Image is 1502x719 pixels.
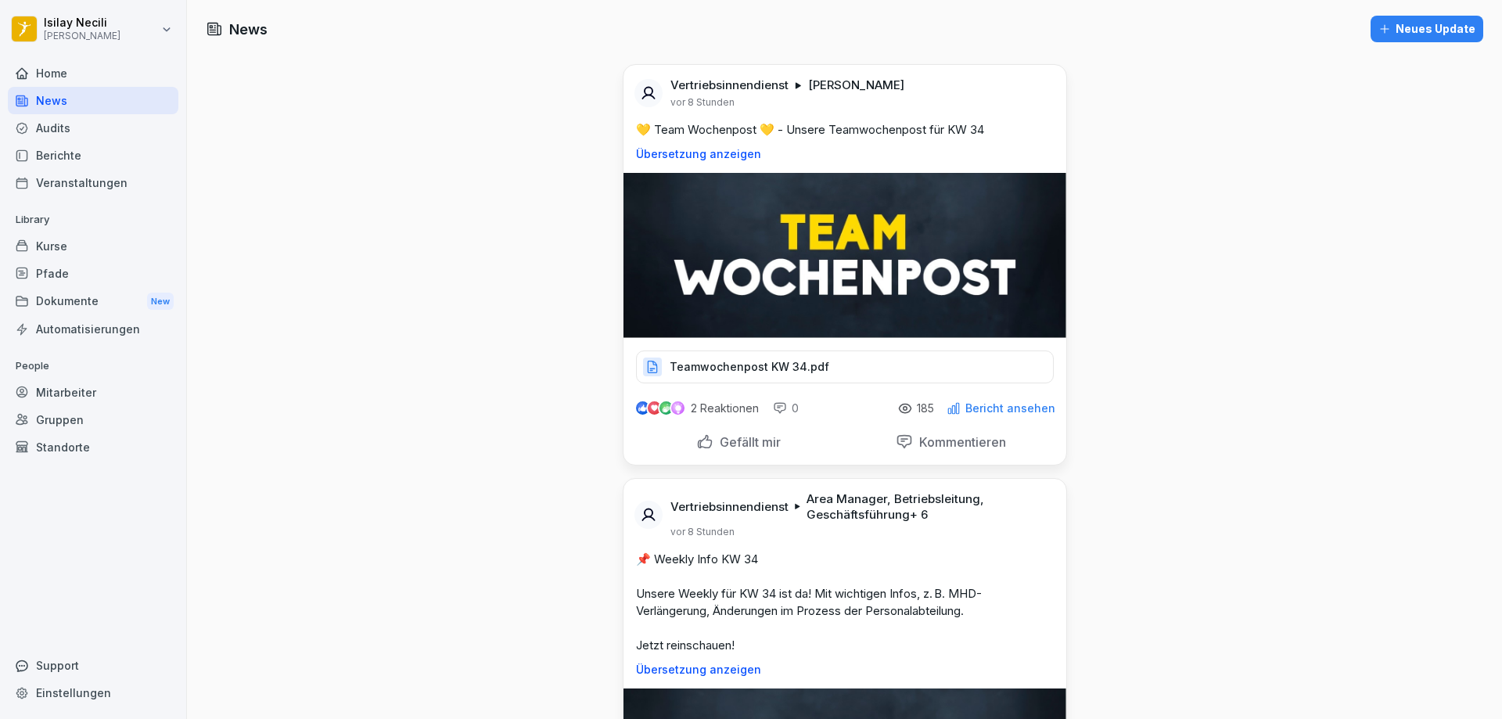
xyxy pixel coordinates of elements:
div: Dokumente [8,287,178,316]
a: Home [8,59,178,87]
a: Pfade [8,260,178,287]
p: vor 8 Stunden [670,526,735,538]
a: News [8,87,178,114]
img: igszkkglenz8iadehyhmhrv0.png [623,173,1066,338]
a: Berichte [8,142,178,169]
p: 2 Reaktionen [691,402,759,415]
p: vor 8 Stunden [670,96,735,109]
p: People [8,354,178,379]
img: celebrate [659,401,673,415]
img: love [649,402,660,414]
p: Bericht ansehen [965,402,1055,415]
p: Isilay Necili [44,16,120,30]
a: DokumenteNew [8,287,178,316]
a: Teamwochenpost KW 34.pdf [636,364,1054,379]
p: 📌 Weekly Info KW 34 Unsere Weekly für KW 34 ist da! Mit wichtigen Infos, z. B. MHD-Verlängerung, ... [636,551,1054,654]
a: Kurse [8,232,178,260]
a: Mitarbeiter [8,379,178,406]
p: Kommentieren [913,434,1006,450]
p: 185 [917,402,934,415]
p: [PERSON_NAME] [808,77,904,93]
p: Library [8,207,178,232]
div: New [147,293,174,311]
p: Vertriebsinnendienst [670,499,789,515]
a: Automatisierungen [8,315,178,343]
p: Vertriebsinnendienst [670,77,789,93]
p: Area Manager, Betriebsleitung, Geschäftsführung + 6 [807,491,1047,523]
p: Gefällt mir [713,434,781,450]
div: Neues Update [1378,20,1475,38]
p: [PERSON_NAME] [44,31,120,41]
h1: News [229,19,268,40]
div: 0 [773,401,799,416]
a: Veranstaltungen [8,169,178,196]
a: Einstellungen [8,679,178,706]
a: Gruppen [8,406,178,433]
a: Standorte [8,433,178,461]
p: 💛 Team Wochenpost 💛 - Unsere Teamwochenpost für KW 34 [636,121,1054,138]
button: Neues Update [1371,16,1483,42]
div: Support [8,652,178,679]
p: Übersetzung anzeigen [636,663,1054,676]
p: Teamwochenpost KW 34.pdf [670,359,829,375]
p: Übersetzung anzeigen [636,148,1054,160]
img: like [636,402,649,415]
img: inspiring [671,401,685,415]
a: Audits [8,114,178,142]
